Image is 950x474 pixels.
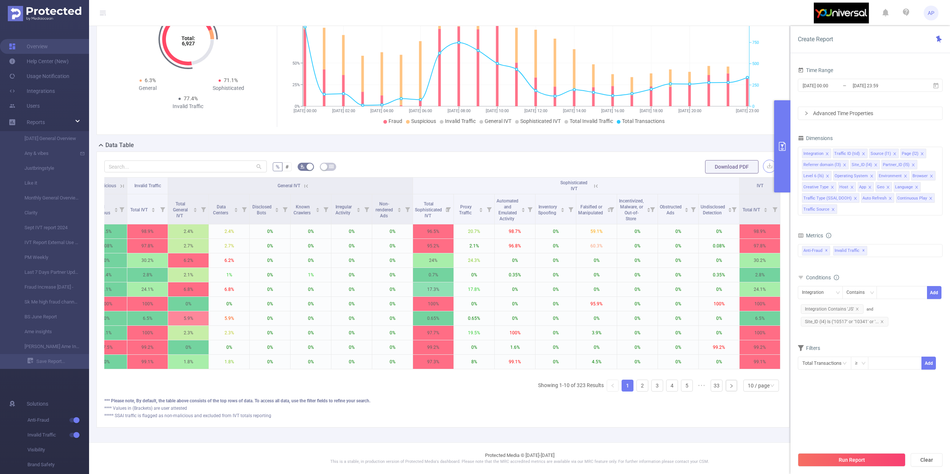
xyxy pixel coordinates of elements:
div: Traffic Source [803,205,829,214]
li: Partner_ID (l5) [881,160,917,169]
li: Traffic Type (SSAI, DOOH) [802,193,859,203]
p: 24.3% [454,253,494,267]
i: icon: caret-up [193,207,197,209]
div: Integration [802,286,829,299]
tspan: [DATE] 20:00 [678,108,701,113]
i: icon: caret-down [521,209,525,211]
a: Clarity [15,205,80,220]
li: App [858,182,874,192]
div: Referrer domain (l3) [803,160,841,170]
p: 60.3% [576,239,617,253]
span: General IVT [485,118,511,124]
p: 30.2% [127,253,168,267]
a: 3 [652,380,663,391]
div: icon: rightAdvanced Time Properties [798,107,942,120]
li: Next 5 Pages [696,380,708,392]
button: Download PDF [705,160,759,173]
div: Browser [913,171,928,181]
i: icon: close [915,185,918,190]
div: Auto Refresh [862,194,887,203]
i: icon: close [904,174,907,179]
li: 33 [711,380,723,392]
tspan: [DATE] 10:00 [486,108,509,113]
i: icon: close [886,185,890,190]
li: Creative Type [802,182,836,192]
i: icon: close [870,174,874,179]
div: ≥ [855,357,863,369]
i: icon: caret-up [728,207,732,209]
h2: Data Table [105,141,134,150]
p: 0% [331,253,372,267]
li: Source (l1) [869,149,899,158]
span: Total IVT [130,207,149,212]
div: Sort [193,207,197,211]
a: Justbringstyle [15,161,80,176]
p: 24% [413,253,453,267]
i: icon: caret-up [234,207,238,209]
tspan: 500 [752,62,759,66]
p: 98.7% [495,224,535,238]
li: Integration [802,149,831,158]
div: Traffic Type (SSAI, DOOH) [803,194,852,203]
i: Filter menu [566,194,576,224]
p: 59.1% [576,224,617,238]
div: Sort [728,207,732,211]
tspan: [DATE] 00:00 [294,108,317,113]
div: Invalid Traffic [148,103,229,110]
li: 3 [651,380,663,392]
i: icon: down [870,290,874,296]
i: icon: close [930,174,933,179]
i: icon: close [825,152,829,156]
i: Filter menu [484,194,494,224]
p: 0% [658,224,698,238]
i: icon: down [836,290,840,296]
i: icon: close [850,185,854,190]
p: 97.8% [127,239,168,253]
li: Language [894,182,921,192]
i: Filter menu [280,194,290,224]
i: icon: caret-up [151,207,155,209]
p: 0% [617,224,658,238]
i: Filter menu [198,194,209,224]
i: icon: caret-down [561,209,565,211]
span: Total Invalid Traffic [570,118,613,124]
span: ••• [696,380,708,392]
li: 4 [666,380,678,392]
div: App [859,182,866,192]
span: Proxy Traffic [459,204,473,215]
li: Environment [877,171,910,181]
div: Page (l2) [902,149,918,159]
i: icon: caret-down [684,209,688,211]
a: Sept IVT report 2024 [15,220,80,235]
span: Falsified or Manipulated [578,204,604,215]
i: icon: close [893,152,897,156]
div: Language [895,182,913,192]
p: 96.5% [413,224,453,238]
div: Sort [275,207,279,211]
i: icon: down [861,361,866,366]
i: icon: caret-down [397,209,402,211]
p: 0% [86,253,127,267]
i: Filter menu [117,194,127,224]
li: Traffic Source [802,204,837,214]
i: icon: close [929,197,933,201]
span: Suspicious [411,118,436,124]
tspan: 750 [752,40,759,45]
p: 0% [331,239,372,253]
i: Filter menu [606,194,617,224]
p: 0% [372,253,413,267]
div: Sort [479,207,483,211]
div: Operating System [835,171,868,181]
span: Known Crawlers [294,204,312,215]
span: Automated and Emulated Activity [497,198,518,221]
tspan: [DATE] 12:00 [524,108,547,113]
span: Brand Safety [27,457,89,472]
div: Sort [560,207,565,211]
i: icon: caret-down [728,209,732,211]
a: Sk Me high fraud channels [15,295,80,309]
i: icon: caret-up [397,207,402,209]
a: 33 [711,380,722,391]
a: BS June Report [15,309,80,324]
span: Total General IVT [173,201,188,218]
i: icon: close [843,163,846,168]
